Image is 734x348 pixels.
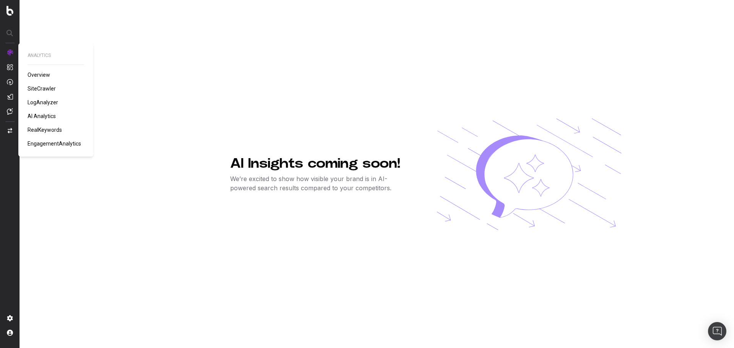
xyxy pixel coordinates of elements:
[28,71,53,79] a: Overview
[28,113,56,119] span: AI Analytics
[7,108,13,115] img: Assist
[28,99,58,105] span: LogAnalyzer
[7,64,13,70] img: Intelligence
[7,315,13,321] img: Setting
[7,94,13,100] img: Studio
[28,140,84,147] a: EngagementAnalytics
[28,72,50,78] span: Overview
[28,112,59,120] a: AI Analytics
[28,126,65,134] a: RealKeywords
[7,330,13,336] img: My account
[28,85,59,92] a: SiteCrawler
[28,99,61,106] a: LogAnalyzer
[28,141,81,147] span: EngagementAnalytics
[6,6,13,16] img: Botify logo
[28,127,62,133] span: RealKeywords
[7,79,13,85] img: Activation
[8,128,12,133] img: Switch project
[437,118,622,230] img: Discover AI Analytics
[708,322,726,340] div: Open Intercom Messenger
[230,156,412,171] h1: AI Insights coming soon!
[28,86,56,92] span: SiteCrawler
[28,52,84,58] span: ANALYTICS
[7,49,13,55] img: Analytics
[230,174,412,193] p: We’re excited to show how visible your brand is in AI-powered search results compared to your com...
